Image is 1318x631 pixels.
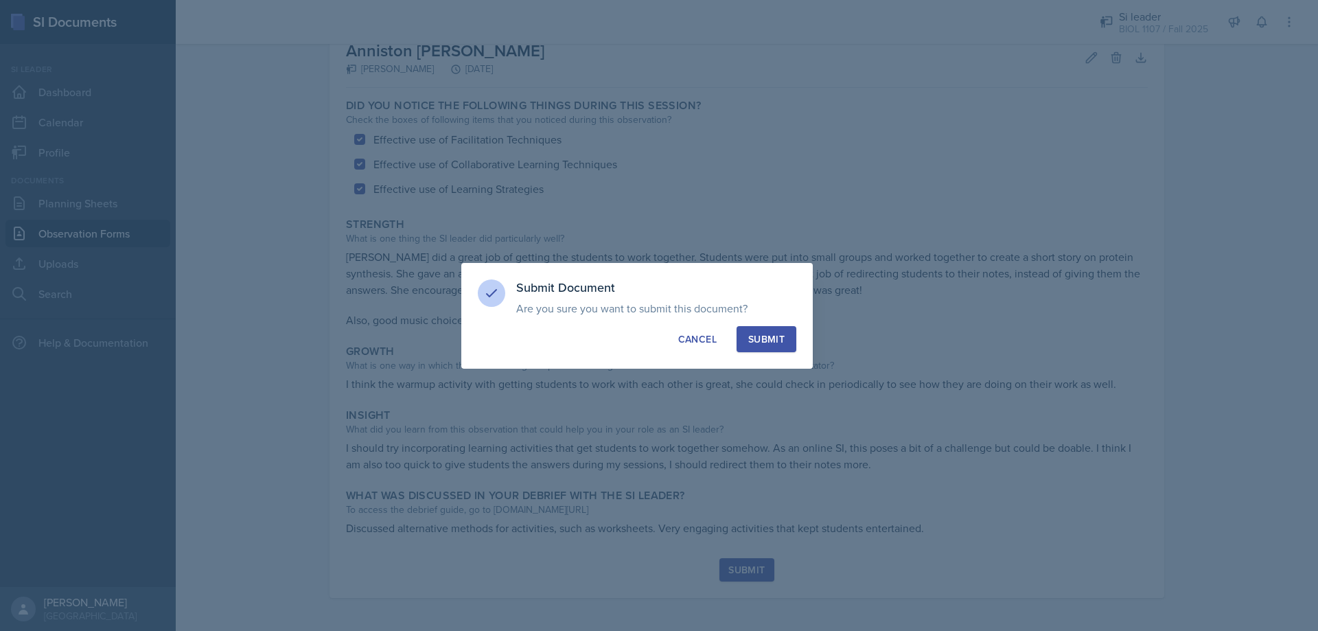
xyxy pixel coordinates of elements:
button: Cancel [667,326,728,352]
button: Submit [737,326,796,352]
div: Submit [748,332,785,346]
div: Cancel [678,332,717,346]
h3: Submit Document [516,279,796,296]
p: Are you sure you want to submit this document? [516,301,796,315]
